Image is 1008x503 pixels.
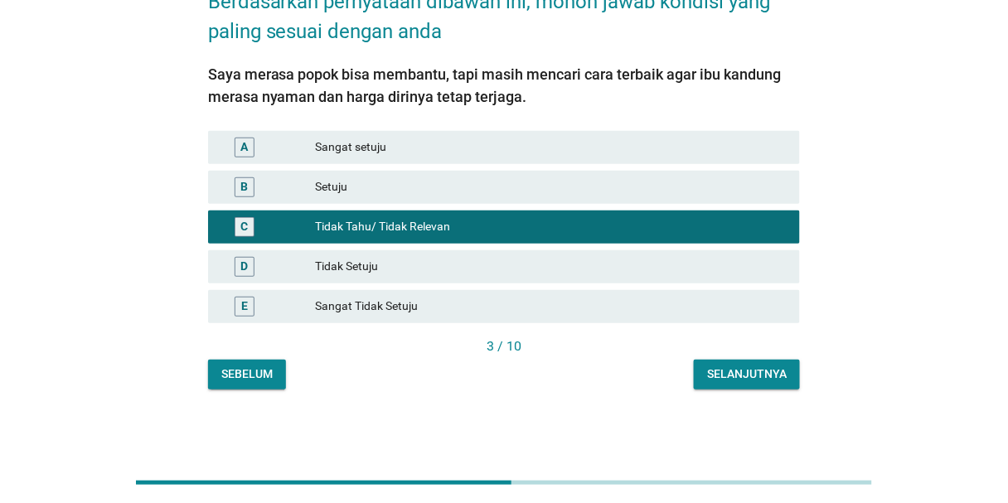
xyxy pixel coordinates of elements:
[315,138,787,157] div: Sangat setuju
[241,297,248,315] div: E
[315,217,787,237] div: Tidak Tahu/ Tidak Relevan
[241,178,249,196] div: B
[221,365,273,383] div: Sebelum
[707,365,787,383] div: Selanjutnya
[208,360,286,389] button: Sebelum
[241,138,249,156] div: A
[315,297,787,317] div: Sangat Tidak Setuju
[241,218,249,235] div: C
[315,177,787,197] div: Setuju
[315,257,787,277] div: Tidak Setuju
[241,258,249,275] div: D
[208,336,801,356] div: 3 / 10
[208,63,801,108] div: Saya merasa popok bisa membantu, tapi masih mencari cara terbaik agar ibu kandung merasa nyaman d...
[694,360,800,389] button: Selanjutnya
